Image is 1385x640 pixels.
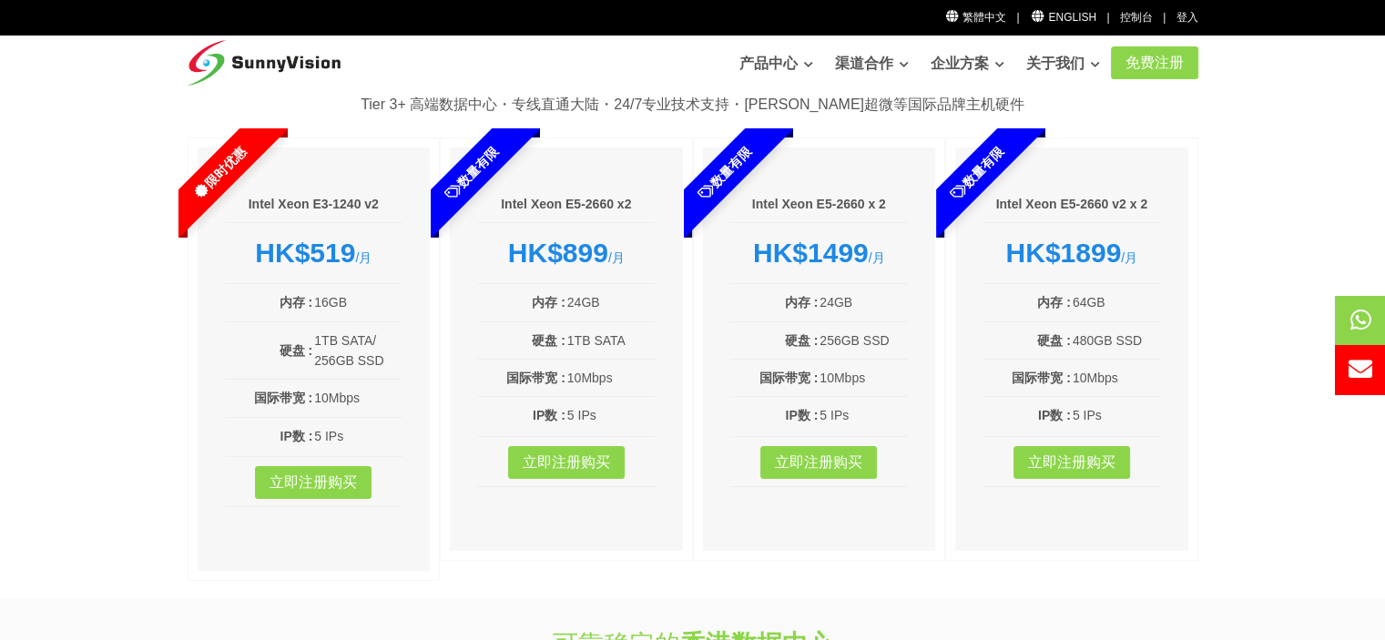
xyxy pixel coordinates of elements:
td: 5 IPs [566,404,656,426]
td: 1TB SATA [566,330,656,351]
a: 免费注册 [1111,46,1198,79]
h6: Intel Xeon E3-1240 v2 [225,196,403,214]
b: IP数 : [785,408,818,422]
b: 国际带宽 : [254,391,313,405]
strong: HK$899 [508,238,608,268]
h6: Intel Xeon E5-2660 x2 [477,196,656,214]
td: 5 IPs [819,404,908,426]
a: 渠道合作 [835,46,909,82]
td: 24GB [566,291,656,313]
b: 内存 : [785,295,819,310]
td: 480GB SSD [1072,330,1161,351]
span: 数量有限 [647,97,800,249]
p: Tier 3+ 高端数据中心・专线直通大陆・24/7专业技术支持・[PERSON_NAME]超微等国际品牌主机硬件 [188,93,1198,117]
strong: HK$1499 [753,238,869,268]
b: IP数 : [280,429,312,443]
b: 内存 : [280,295,313,310]
a: 立即注册购买 [1013,446,1130,479]
strong: HK$1899 [1005,238,1121,268]
a: 控制台 [1120,11,1153,24]
b: IP数 : [533,408,565,422]
a: English [1030,11,1096,24]
td: 10Mbps [313,387,402,409]
span: 数量有限 [395,97,548,249]
div: /月 [983,237,1161,269]
td: 16GB [313,291,402,313]
td: 24GB [819,291,908,313]
a: 登入 [1176,11,1198,24]
b: 国际带宽 : [759,371,819,385]
b: 硬盘 : [1037,333,1071,348]
b: 硬盘 : [532,333,565,348]
td: 5 IPs [1072,404,1161,426]
a: 立即注册购买 [760,446,877,479]
td: 64GB [1072,291,1161,313]
h6: Intel Xeon E5-2660 x 2 [730,196,909,214]
div: /月 [730,237,909,269]
a: 产品中心 [739,46,813,82]
b: 内存 : [532,295,565,310]
a: 关于我们 [1026,46,1100,82]
span: 数量有限 [901,97,1054,249]
td: 256GB SSD [819,330,908,351]
li: | [1016,9,1019,26]
a: 繁體中文 [944,11,1007,24]
li: | [1106,9,1109,26]
a: 立即注册购买 [255,466,372,499]
b: 国际带宽 : [1012,371,1071,385]
b: 硬盘 : [785,333,819,348]
strong: HK$519 [255,238,355,268]
td: 10Mbps [566,367,656,389]
div: /月 [225,237,403,269]
div: /月 [477,237,656,269]
b: 硬盘 : [280,343,313,358]
h6: Intel Xeon E5-2660 v2 x 2 [983,196,1161,214]
td: 10Mbps [1072,367,1161,389]
b: IP数 : [1038,408,1071,422]
b: 内存 : [1037,295,1071,310]
td: 5 IPs [313,425,402,447]
b: 国际带宽 : [506,371,565,385]
td: 10Mbps [819,367,908,389]
li: | [1163,9,1166,26]
td: 1TB SATA/ 256GB SSD [313,330,402,372]
a: 企业方案 [931,46,1004,82]
a: 立即注册购买 [508,446,625,479]
span: 限时优惠 [142,97,295,249]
